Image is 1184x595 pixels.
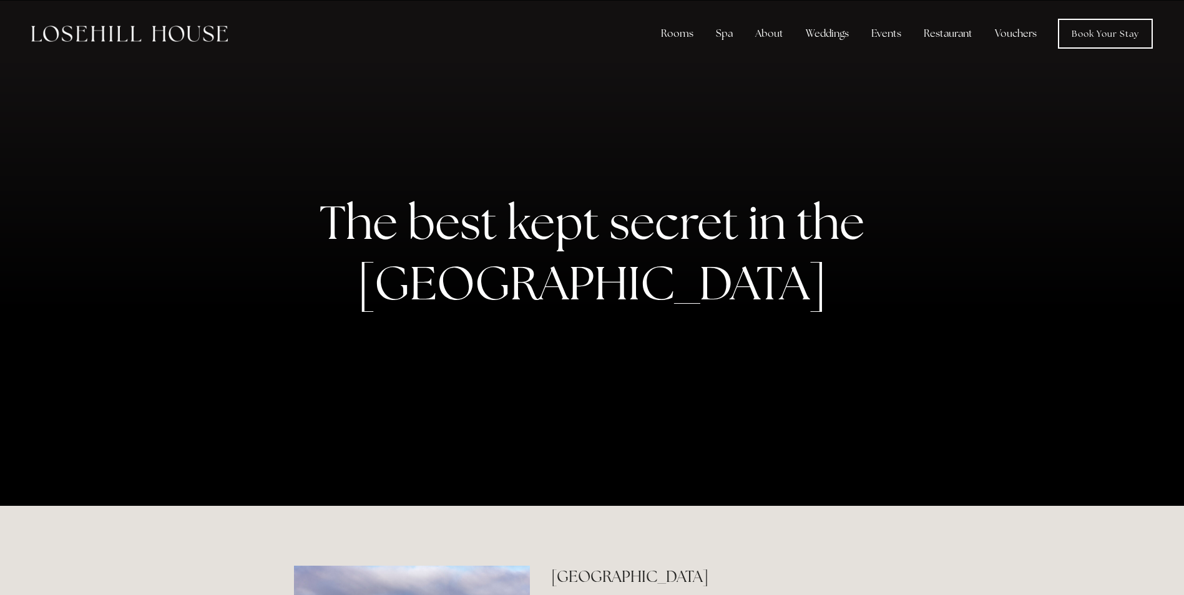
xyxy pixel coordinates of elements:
strong: The best kept secret in the [GEOGRAPHIC_DATA] [320,191,874,314]
a: Book Your Stay [1058,19,1153,49]
div: Spa [706,21,743,46]
h2: [GEOGRAPHIC_DATA] [551,566,890,588]
div: About [745,21,793,46]
div: Rooms [651,21,703,46]
div: Restaurant [914,21,982,46]
div: Weddings [796,21,859,46]
img: Losehill House [31,26,228,42]
div: Events [861,21,911,46]
a: Vouchers [985,21,1047,46]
